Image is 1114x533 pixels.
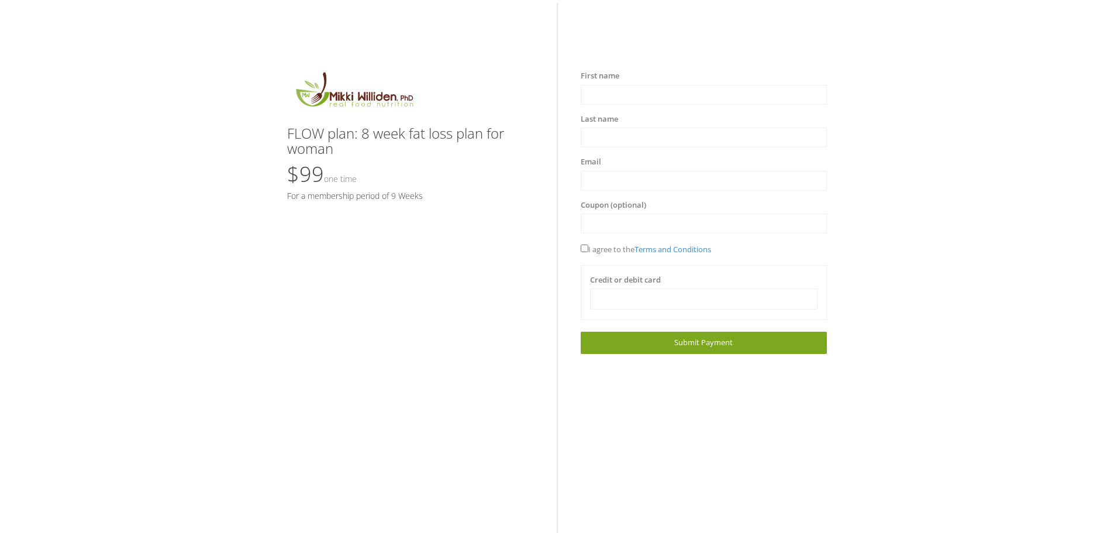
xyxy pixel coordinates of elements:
[287,191,533,200] h5: For a membership period of 9 Weeks
[581,200,646,211] label: Coupon (optional)
[634,244,711,255] a: Terms and Conditions
[287,160,357,188] span: $99
[287,70,420,114] img: MikkiLogoMain.png
[581,156,601,168] label: Email
[581,332,827,353] a: Submit Payment
[590,274,661,286] label: Credit or debit card
[581,244,711,255] span: I agree to the
[674,337,733,348] span: Submit Payment
[324,173,357,184] small: One time
[598,294,810,304] iframe: Secure card payment input frame
[287,126,533,157] h3: FLOW plan: 8 week fat loss plan for woman
[581,114,618,125] label: Last name
[581,70,619,82] label: First name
